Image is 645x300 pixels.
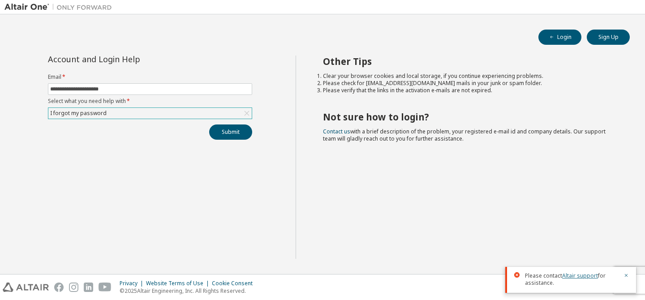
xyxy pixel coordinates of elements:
div: Cookie Consent [212,280,258,287]
img: Altair One [4,3,116,12]
h2: Not sure how to login? [323,111,614,123]
img: youtube.svg [99,283,112,292]
a: Contact us [323,128,350,135]
button: Submit [209,124,252,140]
img: instagram.svg [69,283,78,292]
span: Please contact for assistance. [525,272,618,287]
div: Website Terms of Use [146,280,212,287]
div: I forgot my password [48,108,252,119]
button: Login [538,30,581,45]
img: facebook.svg [54,283,64,292]
a: Altair support [562,272,598,279]
p: © 2025 Altair Engineering, Inc. All Rights Reserved. [120,287,258,295]
span: with a brief description of the problem, your registered e-mail id and company details. Our suppo... [323,128,606,142]
li: Please check for [EMAIL_ADDRESS][DOMAIN_NAME] mails in your junk or spam folder. [323,80,614,87]
li: Please verify that the links in the activation e-mails are not expired. [323,87,614,94]
button: Sign Up [587,30,630,45]
li: Clear your browser cookies and local storage, if you continue experiencing problems. [323,73,614,80]
img: linkedin.svg [84,283,93,292]
div: Account and Login Help [48,56,211,63]
label: Select what you need help with [48,98,252,105]
div: I forgot my password [49,108,108,118]
label: Email [48,73,252,81]
h2: Other Tips [323,56,614,67]
img: altair_logo.svg [3,283,49,292]
div: Privacy [120,280,146,287]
